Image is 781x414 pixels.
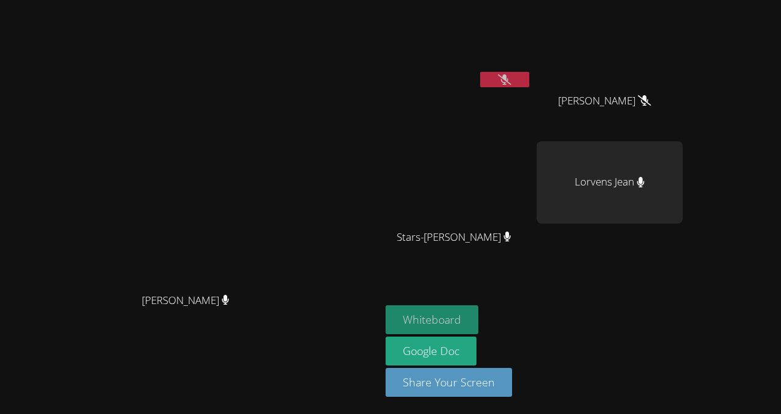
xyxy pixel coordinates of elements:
[558,92,651,110] span: [PERSON_NAME]
[397,228,511,246] span: Stars-[PERSON_NAME]
[386,337,476,365] a: Google Doc
[386,368,512,397] button: Share Your Screen
[386,305,478,334] button: Whiteboard
[142,292,230,310] span: [PERSON_NAME]
[537,141,683,224] div: Lorvens Jean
